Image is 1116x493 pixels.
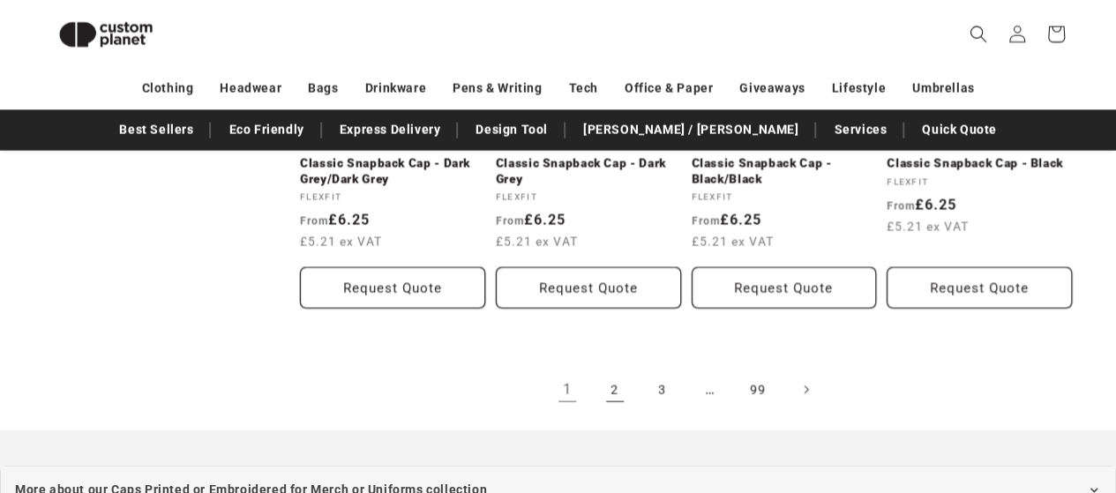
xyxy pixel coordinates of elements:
[887,267,1072,309] button: Request Quote
[308,73,338,104] a: Bags
[568,73,597,104] a: Tech
[110,115,202,146] a: Best Sellers
[365,73,426,104] a: Drinkware
[300,370,1072,409] nav: Pagination
[467,115,557,146] a: Design Tool
[300,267,485,309] button: Request Quote
[912,73,974,104] a: Umbrellas
[220,115,312,146] a: Eco Friendly
[825,115,895,146] a: Services
[331,115,450,146] a: Express Delivery
[691,370,730,409] span: …
[692,156,877,187] a: Classic Snapback Cap - Black/Black
[496,156,681,187] a: Classic Snapback Cap - Dark Grey
[300,156,485,187] a: Classic Snapback Cap - Dark Grey/Dark Grey
[887,156,1072,172] a: Classic Snapback Cap - Black
[625,73,713,104] a: Office & Paper
[959,15,998,54] summary: Search
[821,303,1116,493] iframe: Chat Widget
[643,370,682,409] a: Page 3
[574,115,807,146] a: [PERSON_NAME] / [PERSON_NAME]
[548,370,587,409] a: Page 1
[595,370,634,409] a: Page 2
[692,267,877,309] button: Request Quote
[739,73,805,104] a: Giveaways
[913,115,1006,146] a: Quick Quote
[453,73,542,104] a: Pens & Writing
[142,73,194,104] a: Clothing
[786,370,825,409] a: Next page
[220,73,281,104] a: Headwear
[738,370,777,409] a: Page 99
[496,267,681,309] button: Request Quote
[44,7,168,63] img: Custom Planet
[832,73,886,104] a: Lifestyle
